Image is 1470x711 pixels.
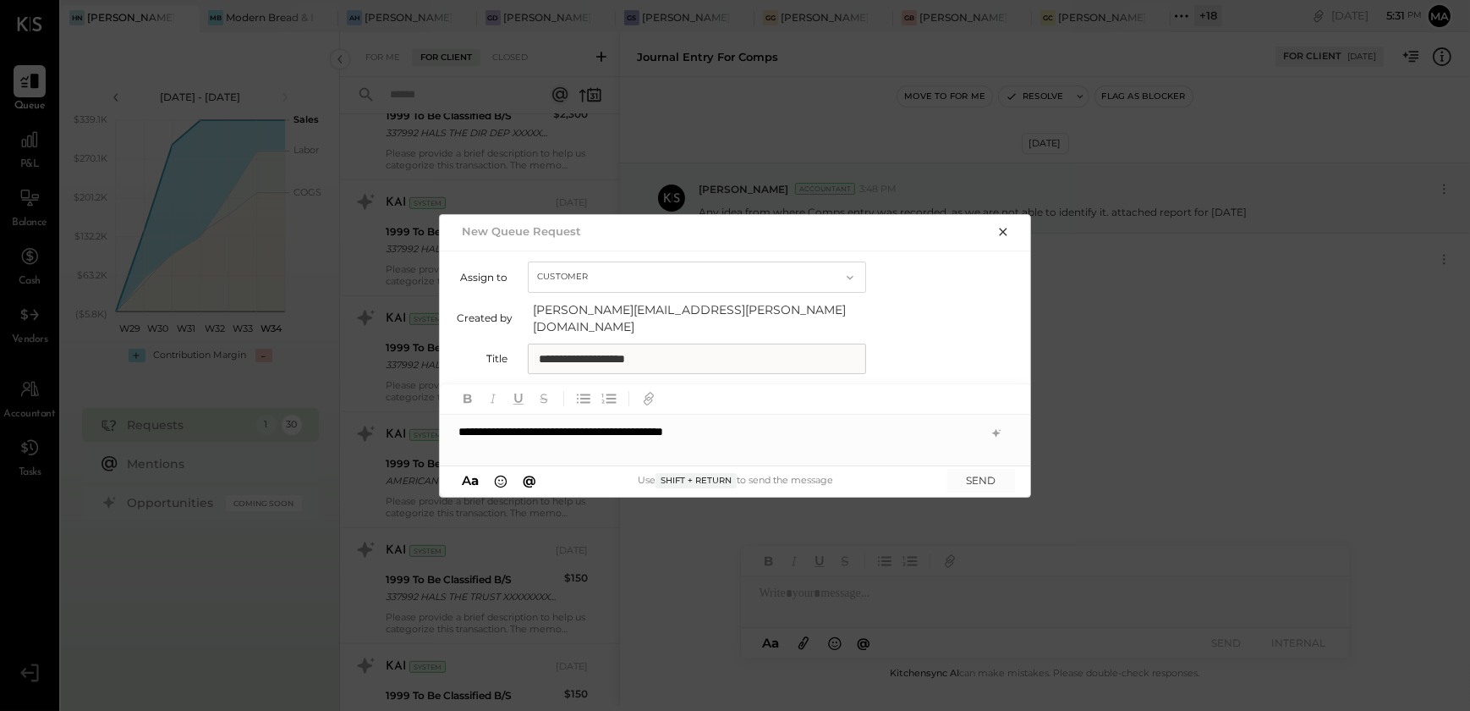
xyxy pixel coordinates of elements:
[598,388,620,410] button: Ordered List
[528,262,866,293] button: Customer
[638,388,660,410] button: Add URL
[533,388,555,410] button: Strikethrough
[573,388,595,410] button: Unordered List
[457,271,507,284] label: Assign to
[457,471,484,490] button: Aa
[655,473,737,488] span: Shift + Return
[533,301,871,335] span: [PERSON_NAME][EMAIL_ADDRESS][PERSON_NAME][DOMAIN_NAME]
[507,388,529,410] button: Underline
[523,472,536,488] span: @
[457,352,507,365] label: Title
[540,473,930,488] div: Use to send the message
[457,388,479,410] button: Bold
[518,471,541,490] button: @
[471,472,479,488] span: a
[457,311,513,324] label: Created by
[482,388,504,410] button: Italic
[462,224,581,238] h2: New Queue Request
[947,469,1015,492] button: SEND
